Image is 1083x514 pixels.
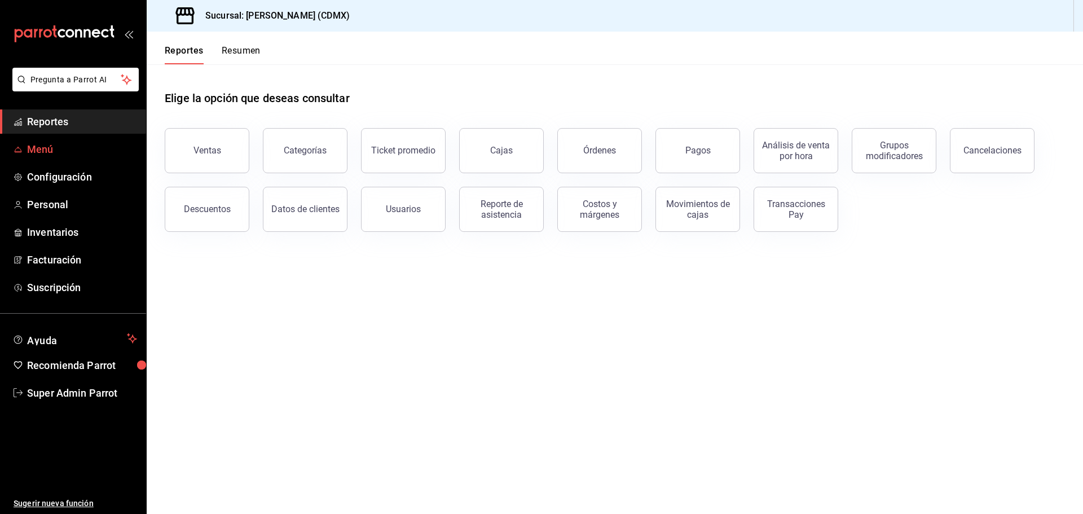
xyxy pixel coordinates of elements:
button: Reportes [165,45,204,64]
div: Datos de clientes [271,204,340,214]
button: Análisis de venta por hora [754,128,838,173]
div: Análisis de venta por hora [761,140,831,161]
div: Cancelaciones [963,145,1022,156]
h1: Elige la opción que deseas consultar [165,90,350,107]
button: Usuarios [361,187,446,232]
div: navigation tabs [165,45,261,64]
span: Configuración [27,169,137,184]
span: Facturación [27,252,137,267]
button: Cancelaciones [950,128,1034,173]
span: Personal [27,197,137,212]
div: Cajas [490,145,513,156]
button: Grupos modificadores [852,128,936,173]
div: Reporte de asistencia [466,199,536,220]
button: Reporte de asistencia [459,187,544,232]
div: Transacciones Pay [761,199,831,220]
span: Recomienda Parrot [27,358,137,373]
button: Cajas [459,128,544,173]
div: Pagos [685,145,711,156]
span: Super Admin Parrot [27,385,137,401]
span: Ayuda [27,332,122,345]
span: Inventarios [27,225,137,240]
div: Descuentos [184,204,231,214]
div: Ventas [193,145,221,156]
div: Usuarios [386,204,421,214]
div: Ticket promedio [371,145,435,156]
button: Movimientos de cajas [655,187,740,232]
button: Costos y márgenes [557,187,642,232]
div: Categorías [284,145,327,156]
h3: Sucursal: [PERSON_NAME] (CDMX) [196,9,350,23]
button: open_drawer_menu [124,29,133,38]
span: Pregunta a Parrot AI [30,74,121,86]
button: Ventas [165,128,249,173]
button: Datos de clientes [263,187,347,232]
button: Órdenes [557,128,642,173]
button: Descuentos [165,187,249,232]
button: Categorías [263,128,347,173]
div: Costos y márgenes [565,199,635,220]
div: Movimientos de cajas [663,199,733,220]
span: Menú [27,142,137,157]
button: Pregunta a Parrot AI [12,68,139,91]
span: Reportes [27,114,137,129]
span: Suscripción [27,280,137,295]
button: Transacciones Pay [754,187,838,232]
button: Ticket promedio [361,128,446,173]
div: Órdenes [583,145,616,156]
button: Resumen [222,45,261,64]
button: Pagos [655,128,740,173]
div: Grupos modificadores [859,140,929,161]
span: Sugerir nueva función [14,498,137,509]
a: Pregunta a Parrot AI [8,82,139,94]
